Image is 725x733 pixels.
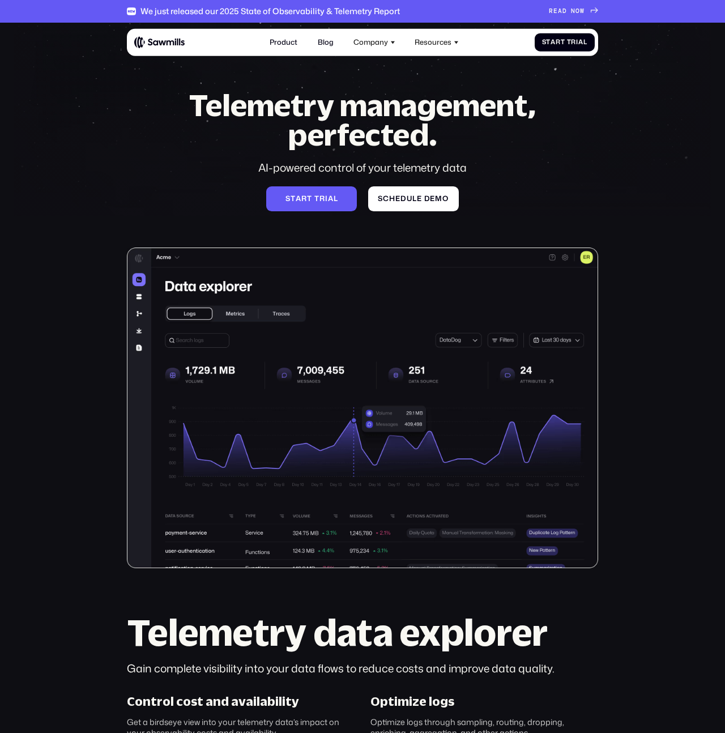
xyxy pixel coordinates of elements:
[556,39,561,46] span: r
[417,194,422,203] span: e
[562,7,567,15] span: D
[370,694,454,709] div: Optimize logs
[127,613,598,650] h2: Telemetry data explorer
[140,6,400,16] div: We just released our 2025 State of Observability & Telemetry Report
[285,194,291,203] span: S
[389,194,395,203] span: h
[334,194,338,203] span: l
[578,39,583,46] span: a
[170,160,555,176] div: AI-powered control of your telemetry data
[314,194,319,203] span: t
[567,39,572,46] span: T
[266,186,357,211] a: Starttrial
[368,186,459,211] a: Scheduledemo
[561,39,565,46] span: t
[424,194,430,203] span: d
[412,194,417,203] span: l
[127,661,598,676] div: Gain complete visibility into your data flows to reduce costs and improve data quality.
[415,38,451,46] div: Resources
[383,194,389,203] span: c
[583,39,587,46] span: l
[319,194,325,203] span: r
[395,194,400,203] span: e
[575,7,580,15] span: O
[291,194,296,203] span: t
[307,194,312,203] span: t
[296,194,301,203] span: a
[571,7,575,15] span: N
[553,7,558,15] span: E
[549,7,553,15] span: R
[551,39,556,46] span: a
[348,32,400,52] div: Company
[576,39,578,46] span: i
[430,194,435,203] span: e
[571,39,576,46] span: r
[170,91,555,150] h1: Telemetry management, perfected.
[549,7,598,15] a: READNOW
[535,33,595,52] a: StartTrial
[546,39,551,46] span: t
[312,32,339,52] a: Blog
[410,32,464,52] div: Resources
[442,194,449,203] span: o
[328,194,334,203] span: a
[558,7,562,15] span: A
[265,32,303,52] a: Product
[325,194,328,203] span: i
[353,38,388,46] div: Company
[378,194,383,203] span: S
[301,194,307,203] span: r
[580,7,585,15] span: W
[127,694,299,709] div: Control cost and availability
[542,39,547,46] span: S
[435,194,442,203] span: m
[400,194,407,203] span: d
[407,194,412,203] span: u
